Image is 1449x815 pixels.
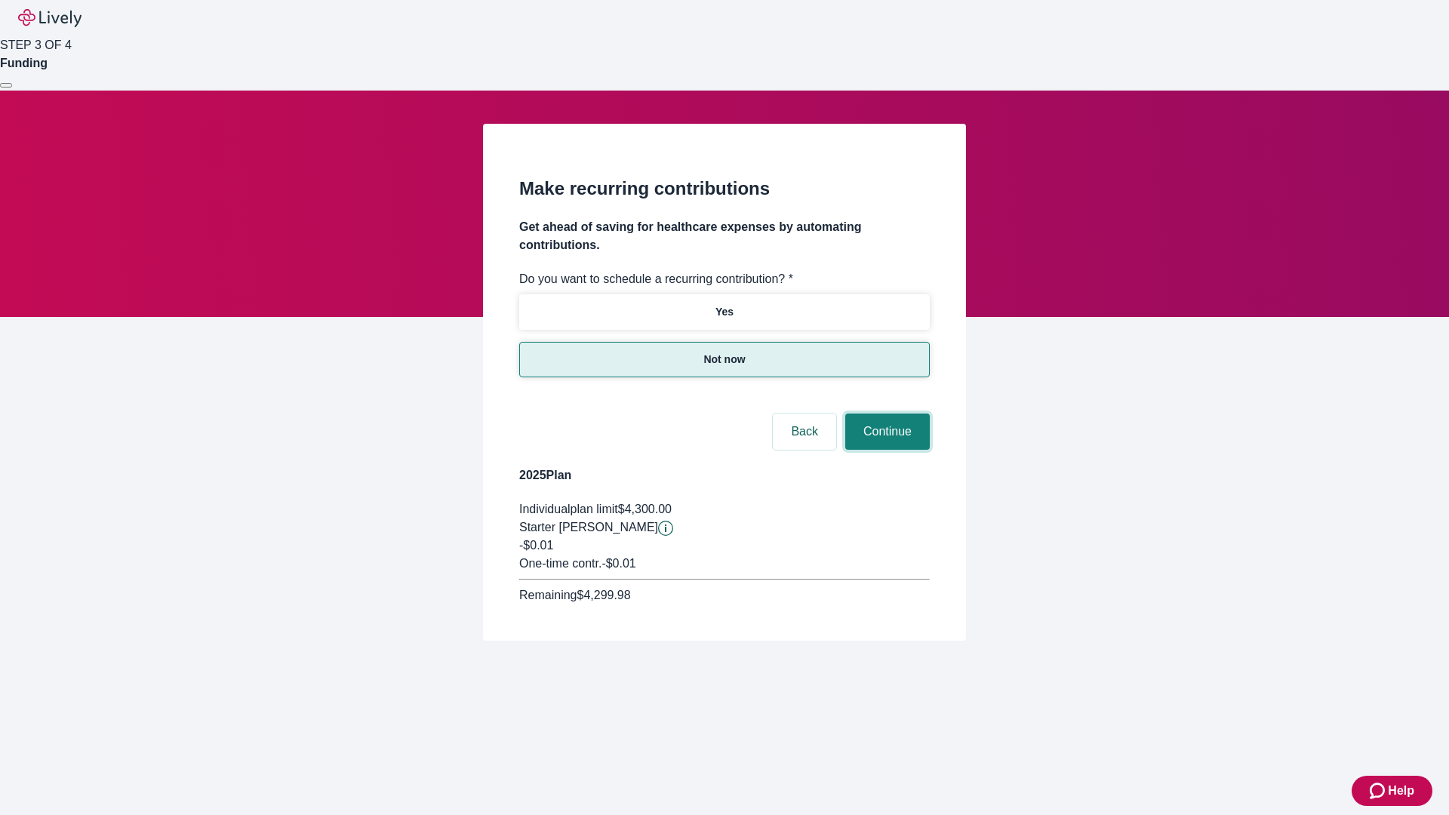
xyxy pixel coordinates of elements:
[519,294,930,330] button: Yes
[1388,782,1414,800] span: Help
[519,342,930,377] button: Not now
[577,589,630,601] span: $4,299.98
[1370,782,1388,800] svg: Zendesk support icon
[519,503,618,515] span: Individual plan limit
[618,503,672,515] span: $4,300.00
[519,557,601,570] span: One-time contr.
[18,9,82,27] img: Lively
[658,521,673,536] button: Lively will contribute $0.01 to establish your account
[519,175,930,202] h2: Make recurring contributions
[601,557,635,570] span: - $0.01
[519,218,930,254] h4: Get ahead of saving for healthcare expenses by automating contributions.
[658,521,673,536] svg: Starter penny details
[773,414,836,450] button: Back
[845,414,930,450] button: Continue
[519,539,553,552] span: -$0.01
[519,521,658,534] span: Starter [PERSON_NAME]
[703,352,745,368] p: Not now
[1352,776,1432,806] button: Zendesk support iconHelp
[519,589,577,601] span: Remaining
[519,270,793,288] label: Do you want to schedule a recurring contribution? *
[715,304,734,320] p: Yes
[519,466,930,484] h4: 2025 Plan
